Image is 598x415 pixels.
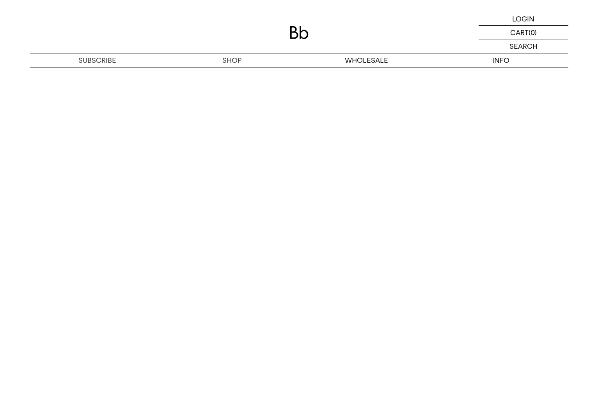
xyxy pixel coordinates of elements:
p: SEARCH [509,39,538,53]
p: LOGIN [512,12,534,25]
img: 로고 [290,26,309,39]
a: CART (0) [479,26,568,39]
p: CART [510,26,529,39]
p: INFO [434,53,568,67]
a: SUBSCRIBE [30,53,165,67]
p: (0) [529,26,537,39]
a: SHOP [165,53,299,67]
a: LOGIN [479,12,568,26]
p: WHOLESALE [299,53,434,67]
